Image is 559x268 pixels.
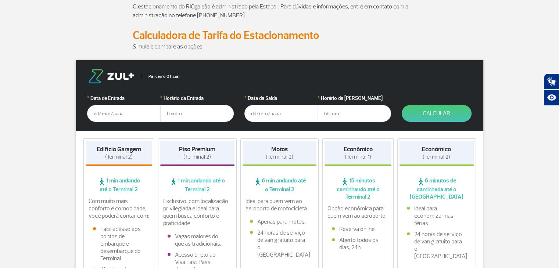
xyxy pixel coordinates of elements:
[544,73,559,90] button: Abrir tradutor de língua de sinais.
[244,94,318,102] label: Data da Saída
[407,231,466,260] li: 24 horas de serviço de van gratuito para o [GEOGRAPHIC_DATA]
[399,177,474,200] span: 6 minutos de caminhada até o [GEOGRAPHIC_DATA]
[93,225,145,262] li: Fácil acesso aos pontos de embarque e desembarque do Terminal
[422,145,451,153] strong: Econômico
[271,145,288,153] strong: Motos
[133,42,427,51] p: Simule e compare as opções.
[168,233,227,247] li: Vagas maiores do que as tradicionais.
[250,229,309,258] li: 24 horas de serviço de van gratuito para o [GEOGRAPHIC_DATA]
[402,105,472,122] button: Calcular
[160,105,234,122] input: hh:mm
[544,90,559,106] button: Abrir recursos assistivos.
[160,94,234,102] label: Horário da Entrada
[163,198,232,227] p: Exclusivo, com localização privilegiada e ideal para quem busca conforto e praticidade.
[160,177,234,193] span: 1 min andando até o Terminal 2
[327,205,388,220] p: Opção econômica para quem vem ao aeroporto.
[97,145,141,153] strong: Edifício Garagem
[318,94,391,102] label: Horário da [PERSON_NAME]
[244,105,318,122] input: dd/mm/aaaa
[266,153,293,160] span: (Terminal 2)
[87,69,136,83] img: logo-zul.png
[407,205,466,227] li: Ideal para economizar nas férias
[344,145,373,153] strong: Econômico
[87,94,161,102] label: Data de Entrada
[133,2,427,20] p: O estacionamento do RIOgaleão é administrado pela Estapar. Para dúvidas e informações, entre em c...
[133,29,427,42] h2: Calculadora de Tarifa do Estacionamento
[246,198,314,212] p: Ideal para quem vem ao aeroporto de motocicleta.
[423,153,450,160] span: (Terminal 2)
[318,105,391,122] input: hh:mm
[332,225,384,233] li: Reserva online
[250,218,309,225] li: Apenas para motos.
[179,145,215,153] strong: Piso Premium
[544,73,559,106] div: Plugin de acessibilidade da Hand Talk.
[243,177,317,193] span: 6 min andando até o Terminal 2
[183,153,211,160] span: (Terminal 2)
[89,198,150,220] p: Com muito mais conforto e comodidade, você poderá contar com:
[105,153,133,160] span: (Terminal 2)
[87,105,161,122] input: dd/mm/aaaa
[332,236,384,251] li: Aberto todos os dias, 24h.
[325,177,391,200] span: 15 minutos caminhando até o Terminal 2
[345,153,371,160] span: (Terminal 1)
[142,75,180,79] span: Parceiro Oficial
[86,177,153,193] span: 1 min andando até o Terminal 2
